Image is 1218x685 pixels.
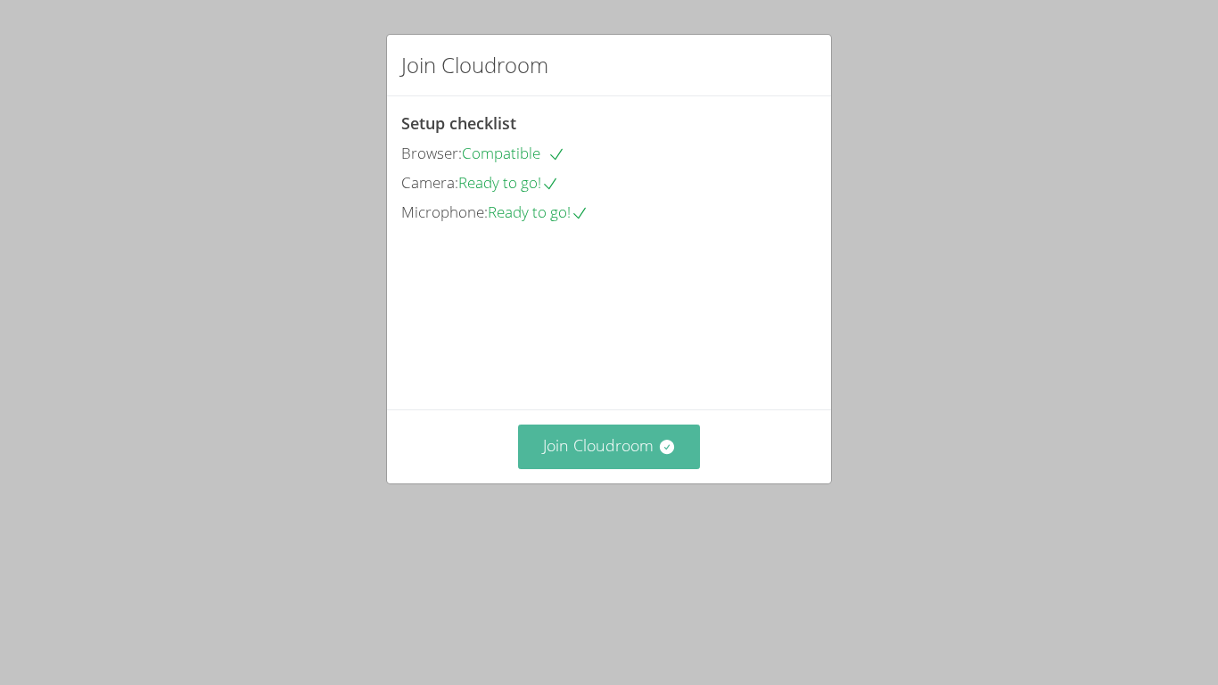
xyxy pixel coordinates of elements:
span: Microphone: [401,202,488,222]
button: Join Cloudroom [518,425,701,468]
span: Setup checklist [401,112,516,134]
span: Camera: [401,172,458,193]
h2: Join Cloudroom [401,49,548,81]
span: Ready to go! [458,172,559,193]
span: Browser: [401,143,462,163]
span: Ready to go! [488,202,588,222]
span: Compatible [462,143,565,163]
